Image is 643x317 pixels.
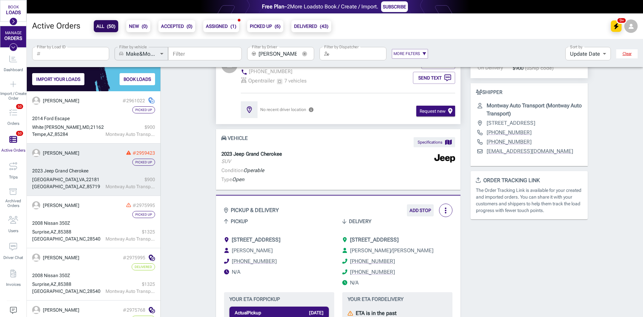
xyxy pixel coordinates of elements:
span: Active Orders [1,148,25,153]
span: AZ [47,131,53,137]
span: , [86,288,87,294]
div: Uchkun Usarov [43,202,79,209]
span: phone [241,68,247,75]
span: [GEOGRAPHIC_DATA] [32,288,78,294]
span: NC [79,288,86,294]
button: DELIVERED(43) [291,20,331,32]
span: Operable [243,167,264,173]
label: Sort by [570,44,582,50]
svg: Send request to the user's app. If logged in, the app will ask for the current location only once. [309,107,313,112]
span: Driver Chat [3,255,23,260]
span: [STREET_ADDRESS] [350,236,399,243]
span: Dashboard [4,67,23,72]
button: Clear [616,49,638,58]
strong: SUBSCRIBE [383,3,406,11]
span: 50 [16,131,23,136]
a: Uchkun Usarov#2961022Picked Up2014 Ford EscapeWhite [PERSON_NAME],MD,21162Tempe,AZ,85284$900Montw... [27,91,160,144]
span: , [86,236,87,242]
span: Working hours [232,269,240,275]
span: , [78,184,79,189]
div: Montway Auto Transport [105,183,155,190]
button: NEW(0) [126,20,150,32]
span: Surprise [32,229,49,234]
div: Montway Auto Transport [105,288,155,295]
b: PICKED UP [250,22,281,30]
span: [GEOGRAPHIC_DATA] [32,184,78,189]
div: Uchkun Usarov [43,254,79,261]
strong: Free Plan [262,3,284,10]
span: Open [232,176,244,182]
span: Users [8,228,18,233]
span: [DATE] [309,309,324,317]
p: The Order Tracking Link is available for your created and imported orders. You can share it with ... [476,187,582,214]
span: Nissan 350Z [44,273,70,278]
p: 2023 Jeep Grand Cherokee [221,150,282,158]
span: [PERSON_NAME]/[PERSON_NAME] [350,247,433,254]
button: IMPORT YOUR LOADS [32,73,84,85]
div: Location record has been completed. [149,255,155,261]
span: VA [79,177,85,182]
span: Your ETA for Delivery [348,295,447,304]
span: #2959423 [133,150,155,156]
button: ADD STOP [407,204,434,216]
span: #2961022 [123,98,145,103]
span: 50 [16,104,23,109]
span: [GEOGRAPHIC_DATA] [32,236,78,242]
span: VEHICLE [221,135,248,147]
span: Trips [9,175,18,179]
div: Location Sharing is in progress. [148,97,155,104]
b: ACCEPTED [161,22,193,30]
p: Condition [221,167,264,174]
p: Type [221,176,264,183]
button: ASSIGNED(1) [203,20,239,32]
span: , [85,184,87,189]
span: AZ [79,184,85,189]
span: , [57,281,58,287]
span: 85284 [55,131,68,137]
span: Pickup [231,217,248,226]
div: BOOK [8,5,19,10]
span: 9+ [617,17,627,24]
div: Make&Model [126,47,168,60]
b: ALL [96,22,116,30]
button: ACCEPTED(0) [158,20,195,32]
div: $ 1325 [105,228,155,235]
span: [PERSON_NAME] [232,247,273,254]
span: 21162 [90,124,104,130]
button: SEND TEXT [413,72,455,84]
a: Uchkun Usarov#2975995Picked Up2008 Nissan 350ZSurprise,AZ,85388[GEOGRAPHIC_DATA],NC,28540$1325Mon... [27,196,160,248]
span: [PHONE_NUMBER] [249,68,292,74]
span: Ford Escape [44,116,70,121]
span: , [46,131,47,137]
div: $ 900 [105,176,155,183]
img: location-sharing-in-progress.svg [148,97,155,104]
span: [GEOGRAPHIC_DATA] [32,177,78,182]
span: Working hours [350,279,359,286]
button: MORE FILTERS [392,49,428,59]
div: ORDERS [4,36,22,41]
span: 28540 [87,288,100,294]
img: location-sharing-completed.svg [149,307,155,313]
p: [STREET_ADDRESS] [487,119,535,127]
button: SUBSCRIBE [381,1,408,12]
span: , [49,229,51,234]
b: NEW [129,22,148,30]
span: SHIPPER [476,89,502,96]
div: LOADS [6,10,21,15]
span: On Delivery [478,64,503,72]
button: BOOK LOADS [120,73,155,85]
span: Orders [7,121,19,126]
span: , [57,229,58,234]
span: #2975995 [133,203,155,208]
span: AZ [51,281,57,287]
span: , [49,281,51,287]
span: (uShip code) [525,65,554,71]
a: Uchkun Usarov#2975995Delivered2008 Nissan 350ZSurprise,AZ,85388[GEOGRAPHIC_DATA],NC,28540$1325Mon... [27,248,160,301]
label: Filter by vehicle [119,44,147,50]
span: Jeep Grand Cherokee [44,168,88,173]
div: Update Date [565,47,611,60]
div: Location record has been completed. [149,307,155,313]
a: [PHONE_NUMBER] [487,138,531,146]
span: 85719 [87,184,100,189]
span: 2014 [32,116,43,121]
